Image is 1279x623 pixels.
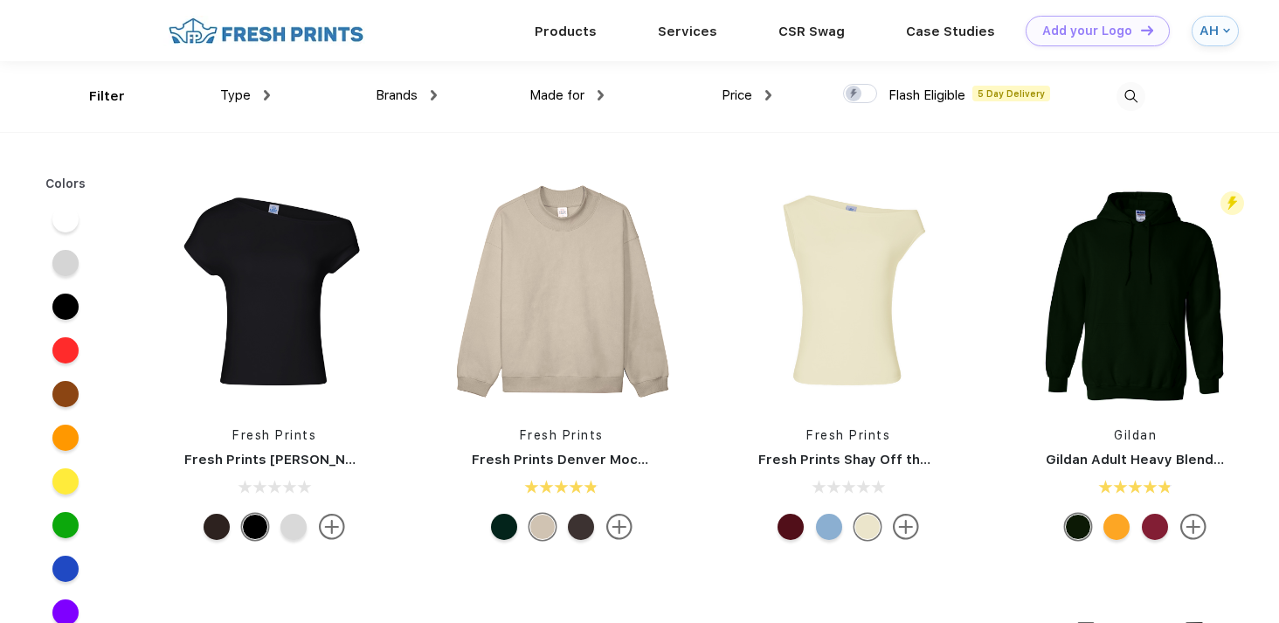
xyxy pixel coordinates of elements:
[472,452,851,467] a: Fresh Prints Denver Mock Neck Heavyweight Sweatshirt
[163,16,369,46] img: fo%20logo%202.webp
[1142,514,1168,540] div: Cardinal Red
[1065,514,1091,540] div: Forest Green
[1141,25,1153,35] img: DT
[220,87,251,103] span: Type
[1117,82,1145,111] img: desktop_search.svg
[598,90,604,100] img: dropdown.png
[765,90,771,100] img: dropdown.png
[888,87,965,103] span: Flash Eligible
[1020,177,1252,409] img: func=resize&h=266
[242,514,268,540] div: Black
[520,428,604,442] a: Fresh Prints
[1199,24,1219,38] div: AH
[893,514,919,540] img: more.svg
[319,514,345,540] img: more.svg
[1223,27,1230,34] img: arrow_down_blue.svg
[491,514,517,540] div: Forest Green mto
[184,452,524,467] a: Fresh Prints [PERSON_NAME] Off the Shoulder Top
[568,514,594,540] div: Dark Chocolate mto
[89,87,125,107] div: Filter
[280,514,307,540] div: Ash Grey
[658,24,717,39] a: Services
[232,428,316,442] a: Fresh Prints
[535,24,597,39] a: Products
[264,90,270,100] img: dropdown.png
[529,87,584,103] span: Made for
[1103,514,1130,540] div: Gold
[446,177,678,409] img: func=resize&h=266
[529,514,556,540] div: Sand
[758,452,1027,467] a: Fresh Prints Shay Off the Shoulder Tank
[778,514,804,540] div: Burgundy
[32,175,100,193] div: Colors
[732,177,964,409] img: func=resize&h=266
[816,514,842,540] div: Light Blue
[1220,191,1244,215] img: flash_active_toggle.svg
[376,87,418,103] span: Brands
[1114,428,1157,442] a: Gildan
[158,177,391,409] img: func=resize&h=266
[204,514,230,540] div: Brown
[1180,514,1206,540] img: more.svg
[778,24,845,39] a: CSR Swag
[722,87,752,103] span: Price
[806,428,890,442] a: Fresh Prints
[606,514,633,540] img: more.svg
[1042,24,1132,38] div: Add your Logo
[972,86,1050,101] span: 5 Day Delivery
[431,90,437,100] img: dropdown.png
[854,514,881,540] div: Yellow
